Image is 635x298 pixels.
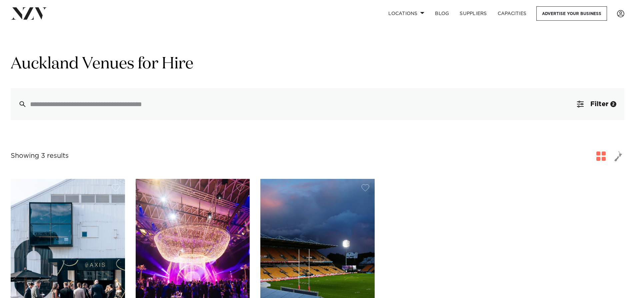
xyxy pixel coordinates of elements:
a: Capacities [492,6,532,21]
a: SUPPLIERS [454,6,492,21]
img: nzv-logo.png [11,7,47,19]
a: Locations [383,6,430,21]
div: 2 [610,101,616,107]
a: BLOG [430,6,454,21]
span: Filter [590,101,608,107]
h1: Auckland Venues for Hire [11,54,624,75]
div: Showing 3 results [11,151,69,161]
a: Advertise your business [536,6,607,21]
button: Filter2 [569,88,624,120]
